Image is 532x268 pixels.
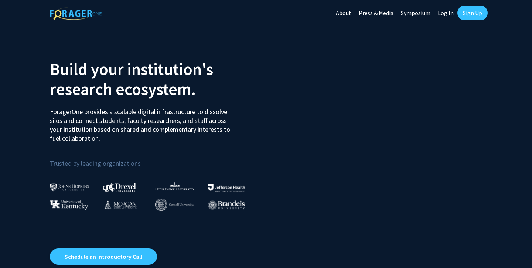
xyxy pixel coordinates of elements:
[457,6,488,20] a: Sign Up
[50,200,88,210] img: University of Kentucky
[50,248,157,265] a: Opens in a new tab
[208,184,245,191] img: Thomas Jefferson University
[155,199,194,211] img: Cornell University
[50,102,235,143] p: ForagerOne provides a scalable digital infrastructure to dissolve silos and connect students, fac...
[50,59,260,99] h2: Build your institution's research ecosystem.
[50,7,102,20] img: ForagerOne Logo
[208,200,245,210] img: Brandeis University
[103,183,136,192] img: Drexel University
[155,182,194,190] img: High Point University
[103,200,137,209] img: Morgan State University
[50,149,260,169] p: Trusted by leading organizations
[50,183,89,191] img: Johns Hopkins University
